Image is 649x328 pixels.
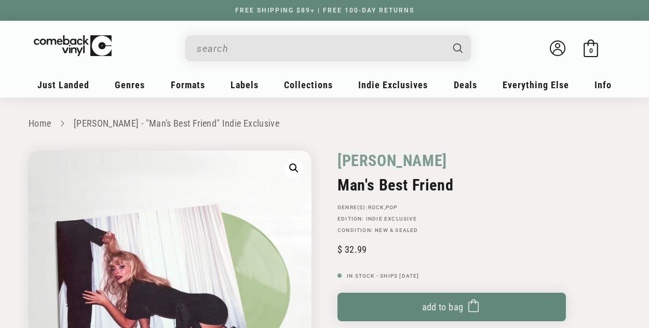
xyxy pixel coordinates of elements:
[337,244,367,255] span: 32.99
[337,227,566,234] p: Condition: New & Sealed
[422,302,464,312] span: Add to bag
[225,7,425,14] a: FREE SHIPPING $89+ | FREE 100-DAY RETURNS
[171,79,205,90] span: Formats
[74,118,279,129] a: [PERSON_NAME] - "Man's Best Friend" Indie Exclusive
[337,176,566,194] h2: Man's Best Friend
[594,79,612,90] span: Info
[284,79,333,90] span: Collections
[366,216,417,222] a: Indie Exclusive
[589,47,593,54] span: 0
[197,38,443,59] input: search
[337,244,342,255] span: $
[386,204,398,210] a: Pop
[337,151,447,171] a: [PERSON_NAME]
[503,79,569,90] span: Everything Else
[231,79,259,90] span: Labels
[185,35,471,61] div: Search
[337,216,566,222] p: Edition:
[115,79,145,90] span: Genres
[37,79,89,90] span: Just Landed
[358,79,428,90] span: Indie Exclusives
[29,116,620,131] nav: breadcrumbs
[368,204,384,210] a: Rock
[337,204,566,211] p: GENRE(S): ,
[454,79,477,90] span: Deals
[337,273,566,279] p: In Stock - Ships [DATE]
[444,35,472,61] button: Search
[29,118,51,129] a: Home
[337,293,566,321] button: Add to bag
